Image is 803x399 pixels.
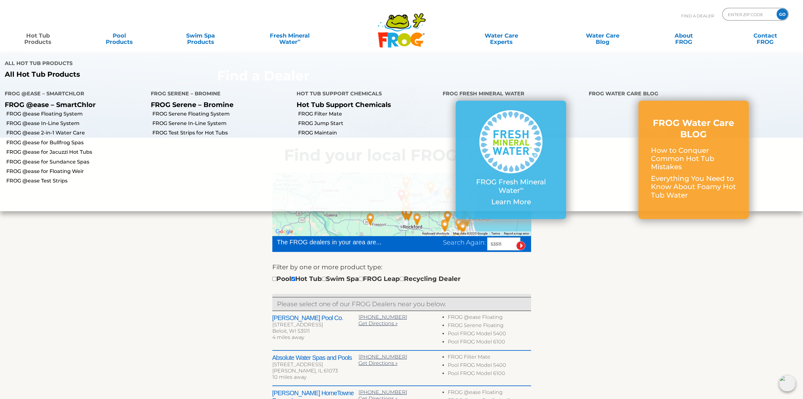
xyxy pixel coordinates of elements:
a: FROG @ease Floating System [6,110,146,117]
img: openIcon [779,375,795,391]
p: Find A Dealer [681,8,714,24]
div: The Spa Shop - Belvidere - 25 miles away. [410,211,424,228]
a: Open this area in Google Maps (opens a new window) [274,228,295,236]
a: Get Directions » [358,320,398,326]
div: The Great Escape - Rockford - 18 miles away. [401,206,416,223]
a: FROG @ease Test Strips [6,177,146,184]
p: FROG @ease – SmartChlor [5,101,141,109]
li: FROG @ease Floating [448,314,531,322]
label: Filter by one or more product type: [272,262,382,272]
a: FROG Maintain [298,129,438,136]
a: FROG Water Care BLOG How to Conquer Common Hot Tub Mistakes Everything You Need to Know About Foa... [651,117,736,203]
a: [PHONE_NUMBER] [358,354,407,360]
a: PoolProducts [88,29,151,42]
div: Leslie's Poolmart Inc # 962 - 47 miles away. [438,217,452,234]
a: Get Directions » [358,360,398,366]
a: FROG @ease for Bullfrog Spas [6,139,146,146]
span: 10 miles away [272,374,306,380]
div: The FROG dealers in your area are... [277,237,404,247]
div: Sonco Pool and Spas Inc - Machesney Park - 16 miles away. [398,204,412,221]
div: The Great Escape - Algonquin - 47 miles away. [438,218,452,235]
button: Keyboard shortcuts [422,231,449,236]
h2: [PERSON_NAME] Pool Co. [272,314,358,322]
span: 4 miles away [272,334,304,340]
span: Map data ©2025 Google [453,232,487,235]
sup: ∞ [520,185,523,192]
h4: FROG Serene – Bromine [151,88,287,101]
li: FROG Serene Floating [448,322,531,331]
li: FROG Filter Mate [448,354,531,362]
div: Leslie's Poolmart Inc # 410 - 62 miles away. [456,220,470,237]
a: Report a map error [504,232,529,235]
a: All Hot Tub Products [5,70,397,79]
div: Arvidson Pools & Spas - Palatine - 61 miles away. [455,219,469,236]
a: FROG Jump Start [298,120,438,127]
div: Bullfrog Spas Factory Store - Vernon Hills - 62 miles away. [460,212,475,229]
a: FROG @ease In-Line System [6,120,146,127]
a: Swim SpaProducts [169,29,232,42]
p: FROG Fresh Mineral Water [468,178,553,195]
span: Search Again: [443,239,486,246]
h4: FROG @ease – SmartChlor [5,88,141,101]
li: FROG @ease Floating [448,389,531,397]
p: FROG Serene – Bromine [151,101,287,109]
a: FROG @ease 2-in-1 Water Care [6,129,146,136]
a: FROG @ease for Sundance Spas [6,158,146,165]
a: FROG Serene Floating System [152,110,292,117]
p: How to Conquer Common Hot Tub Mistakes [651,146,736,171]
a: Water CareBlog [571,29,634,42]
div: Poolside Pros - 17 miles away. [398,206,413,223]
a: [PHONE_NUMBER] [358,314,407,320]
h4: Hot Tub Support Chemicals [297,88,433,101]
a: FROG @ease for Jacuzzi Hot Tubs [6,149,146,156]
p: Learn More [468,198,553,206]
p: Hot Tub Support Chemicals [297,101,433,109]
a: FROG Test Strips for Hot Tubs [152,129,292,136]
div: Beloit, WI 53511 [272,328,358,334]
h4: FROG Water Care Blog [589,88,798,101]
h2: Absolute Water Spas and Pools [272,354,358,361]
a: FROG @ease for Floating Weir [6,168,146,175]
h4: All Hot Tub Products [5,58,397,70]
input: Submit [516,241,525,250]
a: Terms (opens in new tab) [491,232,500,235]
p: Please select one of our FROG Dealers near you below. [277,299,526,309]
p: Everything You Need to Know About Foamy Hot Tub Water [651,175,736,199]
a: AboutFROG [652,29,715,42]
a: Water CareExperts [450,29,553,42]
li: Pool FROG Model 5400 [448,362,531,370]
h3: FROG Water Care BLOG [651,117,736,140]
div: [PERSON_NAME], IL 61073 [272,368,358,374]
img: Google [274,228,295,236]
a: Fresh MineralWater∞ [250,29,329,42]
sup: ∞ [297,38,300,43]
a: FROG Fresh Mineral Water∞ Learn More [468,110,553,209]
div: The Great Escape - Schaumburg - 62 miles away. [450,230,464,247]
div: [STREET_ADDRESS] [272,322,358,328]
div: Pool Hot Tub Swim Spa FROG Leap Recycling Dealer [272,274,461,284]
input: GO [776,9,788,20]
div: [STREET_ADDRESS] [272,361,358,368]
div: Swing N Splash - 35 miles away. [363,211,378,228]
li: Pool FROG Model 6100 [448,370,531,378]
a: ContactFROG [734,29,797,42]
li: Pool FROG Model 6100 [448,339,531,347]
h4: FROG Fresh Mineral Water [443,88,579,101]
a: Hot TubProducts [6,29,69,42]
a: FROG Serene In-Line System [152,120,292,127]
a: FROG Filter Mate [298,110,438,117]
a: [PHONE_NUMBER] [358,389,407,395]
li: Pool FROG Model 5400 [448,331,531,339]
input: Zip Code Form [727,10,770,19]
